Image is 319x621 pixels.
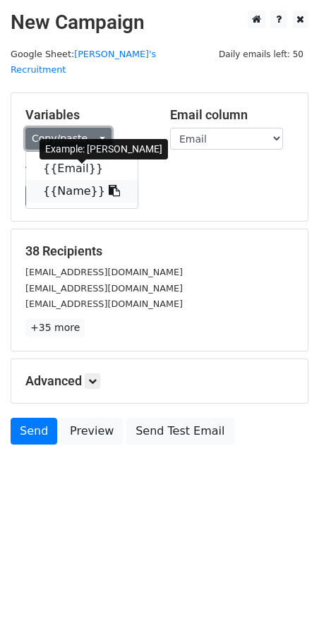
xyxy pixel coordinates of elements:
h5: Variables [25,107,149,123]
a: Copy/paste... [25,128,112,150]
h2: New Campaign [11,11,308,35]
a: [PERSON_NAME]'s Recruitment [11,49,156,76]
a: +35 more [25,319,85,337]
a: Preview [61,418,123,445]
span: Daily emails left: 50 [214,47,308,62]
small: [EMAIL_ADDRESS][DOMAIN_NAME] [25,299,183,309]
a: {{Email}} [26,157,138,180]
div: Example: [PERSON_NAME] [40,139,168,159]
iframe: Chat Widget [248,553,319,621]
a: Send [11,418,57,445]
a: Daily emails left: 50 [214,49,308,59]
h5: Email column [170,107,294,123]
small: [EMAIL_ADDRESS][DOMAIN_NAME] [25,267,183,277]
a: {{Name}} [26,180,138,203]
h5: Advanced [25,373,294,389]
small: [EMAIL_ADDRESS][DOMAIN_NAME] [25,283,183,294]
h5: 38 Recipients [25,243,294,259]
a: Send Test Email [126,418,234,445]
small: Google Sheet: [11,49,156,76]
